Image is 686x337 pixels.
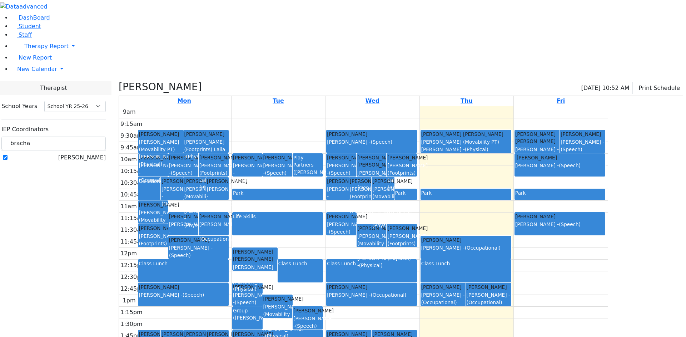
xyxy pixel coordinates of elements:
div: 11:30am [119,226,148,234]
span: (Physical) [139,161,162,167]
span: (Speech) [327,201,349,206]
div: [PERSON_NAME] - [139,162,168,184]
div: [PERSON_NAME] (Movability PT) [PERSON_NAME] - [233,264,277,293]
div: [PERSON_NAME] [467,284,511,291]
div: 9:45am [119,143,144,152]
span: DashBoard [19,14,50,21]
a: September 4, 2025 [459,96,474,106]
div: [PERSON_NAME] [169,236,228,244]
div: 1:30pm [119,320,144,328]
div: [PERSON_NAME] [139,131,183,138]
div: [PERSON_NAME] - [207,185,228,207]
div: Park [395,189,416,196]
span: (Speech) [329,229,351,235]
div: [PERSON_NAME] [327,213,356,220]
a: Student [11,23,41,30]
span: New Report [19,54,52,61]
a: September 2, 2025 [271,96,285,106]
span: New Calendar [17,66,57,72]
a: New Report [11,54,52,61]
div: [PERSON_NAME] [515,213,605,220]
div: [PERSON_NAME] - [515,221,605,228]
div: [PERSON_NAME] [387,154,416,161]
span: (Physical) [199,185,223,190]
div: [PERSON_NAME] (Footprints) Laila - [139,233,168,262]
div: Park [233,189,322,196]
a: New Calendar [11,62,686,76]
div: [PERSON_NAME] [169,154,198,161]
div: 1:15pm [119,308,144,317]
span: Therapist [40,84,67,92]
div: [PERSON_NAME] [421,236,511,244]
div: [PERSON_NAME] [139,284,228,291]
div: [PERSON_NAME] - [169,221,198,242]
div: [PERSON_NAME] - [421,244,511,251]
div: [PERSON_NAME] [184,178,205,185]
div: [PERSON_NAME] [184,131,228,138]
div: [PERSON_NAME] (Footprints) Laila - [387,162,416,191]
span: (Occupational) [357,185,393,190]
span: (Speech) [295,323,317,329]
div: [PERSON_NAME] - [263,162,292,177]
span: (Occupational) [139,177,174,183]
div: Class Lunch [421,260,511,267]
div: [PERSON_NAME] (Movability PT) [PERSON_NAME] - [372,185,393,229]
div: [PERSON_NAME] [PERSON_NAME] [515,131,559,145]
span: Therapy Report [24,43,69,50]
div: [PERSON_NAME] - [233,162,262,184]
div: [PERSON_NAME] [421,284,465,291]
div: [PERSON_NAME] [263,154,292,161]
div: 10:30am [119,179,148,187]
span: (Physical) [387,185,411,190]
a: DashBoard [11,14,50,21]
span: (Physical) [359,262,383,268]
div: [PERSON_NAME] - [327,221,356,235]
div: [PERSON_NAME] - [421,291,465,306]
div: 12:15pm [119,261,148,270]
div: [PERSON_NAME] [372,178,393,185]
a: September 5, 2025 [555,96,566,106]
div: [PERSON_NAME] [327,131,416,138]
div: [PERSON_NAME] - [357,169,386,191]
div: [PERSON_NAME] [327,154,356,161]
span: (Occupational) [233,177,269,183]
span: (Speech) [169,252,191,258]
div: 12pm [119,249,138,258]
div: 9:30am [119,132,144,140]
div: [PERSON_NAME] [PERSON_NAME] [233,248,277,263]
div: 12:45pm [119,285,148,293]
div: Play Partners [293,154,322,169]
div: [PERSON_NAME] (Movability PT) [PERSON_NAME] - [421,138,511,153]
span: Student [19,23,41,30]
div: Class Lunch [139,260,228,267]
span: (Speech) [371,139,392,145]
div: [PERSON_NAME] [387,225,416,232]
label: [PERSON_NAME] [58,153,106,162]
div: [PERSON_NAME] [357,225,386,232]
span: (Speech) [329,170,351,176]
div: [PERSON_NAME] (Movability PT) [PERSON_NAME] - [357,233,386,269]
div: [PERSON_NAME] - [161,185,183,207]
div: [PERSON_NAME] - [327,138,416,145]
div: [PERSON_NAME] [199,154,228,161]
span: (Speech) [183,292,204,298]
div: [PERSON_NAME] [207,178,228,185]
div: ([PERSON_NAME]) [233,314,262,321]
div: [PERSON_NAME] [233,154,262,161]
span: (Speech) [559,163,581,168]
div: [PERSON_NAME] [161,178,183,185]
div: 11am [119,202,138,211]
a: Therapy Report [11,39,686,53]
div: Class Lunch [327,260,416,267]
div: [PERSON_NAME] - [327,185,348,207]
input: Search [1,137,106,150]
h3: [PERSON_NAME] [119,81,202,93]
div: 12:30pm [119,273,148,281]
label: IEP Coordinators [1,125,49,134]
div: [PERSON_NAME] [199,213,228,220]
div: [PERSON_NAME] (Footprints) Laila - [184,138,228,160]
span: (Occupational) [371,292,406,298]
div: 10:45am [119,190,148,199]
span: (Occupational) [465,245,501,251]
span: (Physical) [139,255,162,261]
